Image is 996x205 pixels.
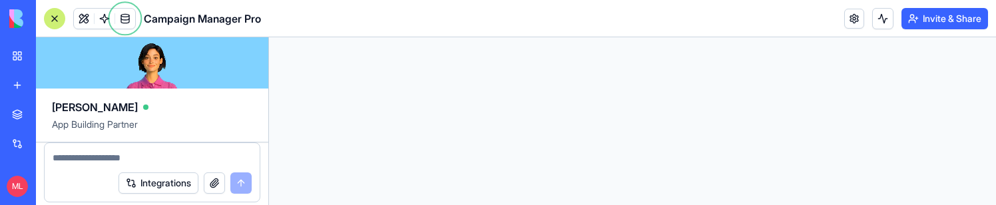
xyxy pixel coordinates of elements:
span: App Building Partner [52,118,252,142]
button: Integrations [119,172,198,194]
span: Campaign Manager Pro [144,11,261,27]
img: logo [9,9,92,28]
span: [PERSON_NAME] [52,99,138,115]
button: Invite & Share [901,8,988,29]
span: ML [7,176,28,197]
